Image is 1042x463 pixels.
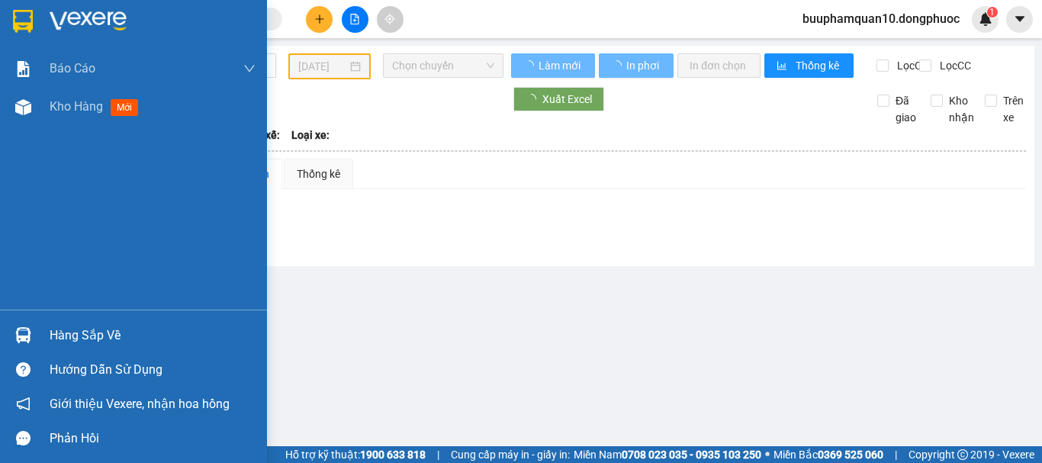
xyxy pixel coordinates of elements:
span: buuphamquan10.dongphuoc [790,9,972,28]
span: copyright [957,449,968,460]
img: warehouse-icon [15,327,31,343]
span: loading [611,60,624,71]
div: Phản hồi [50,427,256,450]
span: message [16,431,31,445]
span: Miền Bắc [773,446,883,463]
img: solution-icon [15,61,31,77]
span: Trên xe [997,92,1030,126]
span: plus [314,14,325,24]
button: plus [306,6,333,33]
strong: 0708 023 035 - 0935 103 250 [622,449,761,461]
span: Hỗ trợ kỹ thuật: [285,446,426,463]
span: Báo cáo [50,59,95,78]
span: aim [384,14,395,24]
strong: 0369 525 060 [818,449,883,461]
div: Thống kê [297,166,340,182]
sup: 1 [987,7,998,18]
span: Loại xe: [291,127,330,143]
span: bar-chart [777,60,790,72]
span: Thống kê [796,57,841,74]
span: mới [111,99,138,116]
button: file-add [342,6,368,33]
span: question-circle [16,362,31,377]
span: Lọc CR [891,57,931,74]
span: Làm mới [539,57,583,74]
button: In đơn chọn [677,53,761,78]
span: loading [523,60,536,71]
span: Lọc CC [934,57,973,74]
span: ⚪️ [765,452,770,458]
span: Kho hàng [50,99,103,114]
button: Xuất Excel [513,87,604,111]
span: Cung cấp máy in - giấy in: [451,446,570,463]
span: Giới thiệu Vexere, nhận hoa hồng [50,394,230,413]
input: 13/08/2025 [298,58,347,75]
img: icon-new-feature [979,12,992,26]
img: warehouse-icon [15,99,31,115]
strong: 1900 633 818 [360,449,426,461]
span: caret-down [1013,12,1027,26]
button: caret-down [1006,6,1033,33]
span: | [895,446,897,463]
button: aim [377,6,404,33]
span: In phơi [626,57,661,74]
span: file-add [349,14,360,24]
div: Hàng sắp về [50,324,256,347]
span: | [437,446,439,463]
span: Chọn chuyến [392,54,494,77]
span: notification [16,397,31,411]
button: Làm mới [511,53,595,78]
span: down [243,63,256,75]
img: logo-vxr [13,10,33,33]
span: 1 [989,7,995,18]
div: Hướng dẫn sử dụng [50,359,256,381]
span: Kho nhận [943,92,980,126]
button: bar-chartThống kê [764,53,854,78]
span: Đã giao [889,92,922,126]
button: In phơi [599,53,674,78]
span: Miền Nam [574,446,761,463]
